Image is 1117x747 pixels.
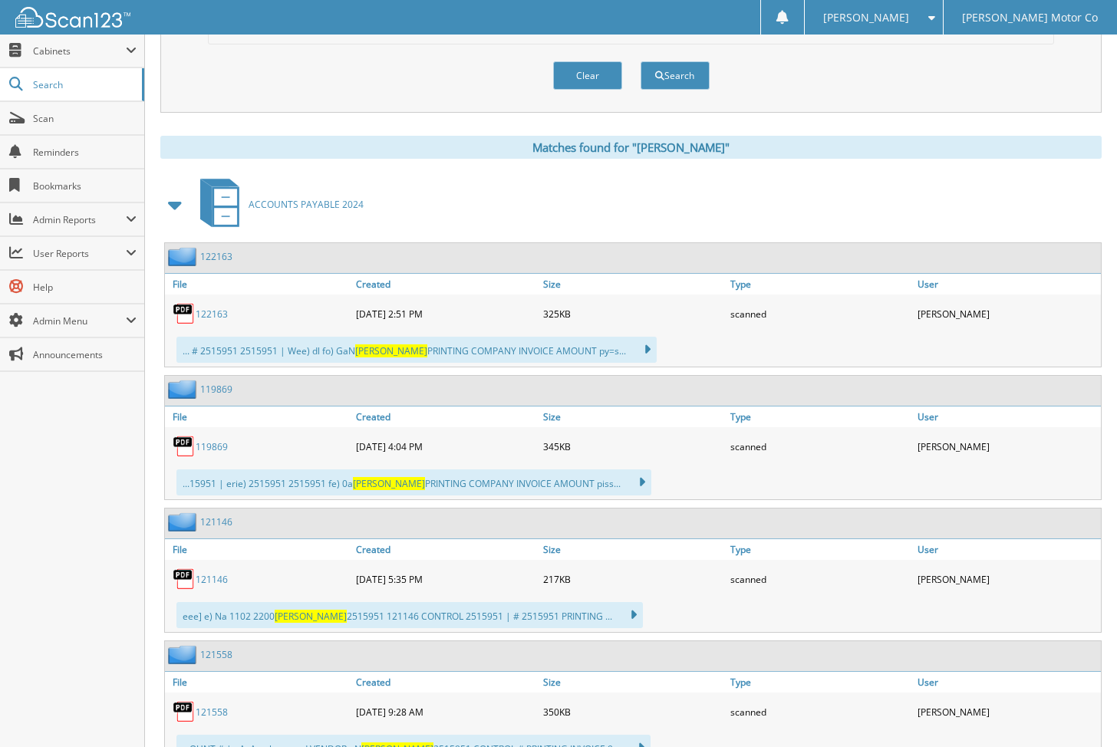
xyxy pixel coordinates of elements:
span: [PERSON_NAME] [355,344,427,357]
span: Announcements [33,348,137,361]
a: Size [539,539,727,560]
a: Created [352,406,539,427]
a: 122163 [200,250,232,263]
div: ...15951 | erie) 2515951 2515951 fe) 0a PRINTING COMPANY INVOICE AMOUNT piss... [176,469,651,495]
div: scanned [727,298,914,329]
a: Type [727,672,914,693]
img: folder2.png [168,247,200,266]
a: User [914,274,1101,295]
a: 119869 [200,383,232,396]
a: Size [539,406,727,427]
a: 121146 [200,515,232,528]
img: scan123-logo-white.svg [15,7,130,28]
div: ... # 2515951 2515951 | Wee) dl fo) GaN PRINTING COMPANY INVOICE AMOUNT py=s... [176,337,657,363]
img: PDF.png [173,700,196,723]
a: 122163 [196,308,228,321]
a: 121558 [200,648,232,661]
a: File [165,274,352,295]
a: 119869 [196,440,228,453]
div: [DATE] 9:28 AM [352,696,539,727]
div: [PERSON_NAME] [914,564,1101,594]
span: Scan [33,112,137,125]
div: scanned [727,696,914,727]
a: ACCOUNTS PAYABLE 2024 [191,174,364,235]
span: Cabinets [33,44,126,58]
img: PDF.png [173,302,196,325]
a: Size [539,672,727,693]
span: Reminders [33,146,137,159]
div: [DATE] 5:35 PM [352,564,539,594]
span: User Reports [33,247,126,260]
div: 350KB [539,696,727,727]
span: Admin Menu [33,314,126,327]
img: folder2.png [168,380,200,399]
div: eee] e) Na 1102 2200 2515951 121146 CONTROL 2515951 | # 2515951 PRINTING ... [176,602,643,628]
span: Help [33,281,137,294]
span: [PERSON_NAME] Motor Co [962,13,1098,22]
a: User [914,406,1101,427]
a: Type [727,274,914,295]
img: PDF.png [173,568,196,591]
span: Admin Reports [33,213,126,226]
button: Search [641,61,710,90]
a: Created [352,274,539,295]
a: File [165,672,352,693]
a: Type [727,406,914,427]
span: [PERSON_NAME] [823,13,909,22]
div: [PERSON_NAME] [914,696,1101,727]
a: File [165,539,352,560]
div: scanned [727,564,914,594]
a: Type [727,539,914,560]
a: User [914,539,1101,560]
div: [PERSON_NAME] [914,431,1101,462]
span: [PERSON_NAME] [353,477,425,490]
span: ACCOUNTS PAYABLE 2024 [249,198,364,211]
div: 325KB [539,298,727,329]
a: 121558 [196,706,228,719]
div: [DATE] 4:04 PM [352,431,539,462]
div: scanned [727,431,914,462]
a: Created [352,539,539,560]
div: [PERSON_NAME] [914,298,1101,329]
div: 345KB [539,431,727,462]
span: [PERSON_NAME] [275,610,347,623]
div: 217KB [539,564,727,594]
span: Search [33,78,134,91]
a: Created [352,672,539,693]
a: 121146 [196,573,228,586]
a: Size [539,274,727,295]
img: PDF.png [173,435,196,458]
img: folder2.png [168,645,200,664]
a: File [165,406,352,427]
button: Clear [553,61,622,90]
img: folder2.png [168,512,200,531]
a: User [914,672,1101,693]
span: Bookmarks [33,179,137,193]
div: [DATE] 2:51 PM [352,298,539,329]
div: Matches found for "[PERSON_NAME]" [160,136,1102,159]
